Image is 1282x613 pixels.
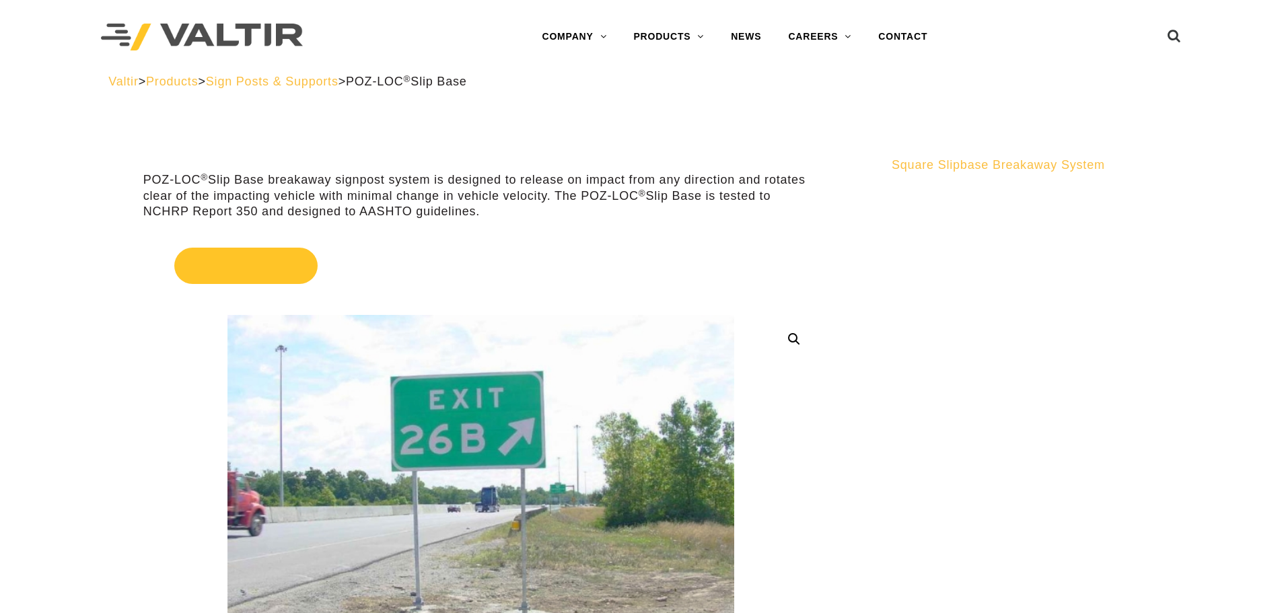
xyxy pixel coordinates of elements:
[201,172,208,182] sup: ®
[892,134,1165,144] h2: Recently Viewed Products
[620,24,717,50] a: PRODUCTS
[892,158,1105,172] span: Square Slipbase Breakaway System
[108,75,138,88] a: Valtir
[101,24,303,51] img: Valtir
[260,132,275,153] sup: ®
[865,24,941,50] a: CONTACT
[174,248,318,284] span: Get Quote
[146,75,198,88] a: Products
[346,75,467,88] span: POZ-LOC Slip Base
[143,231,818,300] a: Get Quote
[639,188,646,199] sup: ®
[775,24,865,50] a: CAREERS
[892,157,1165,173] a: Square Slipbase Breakaway System
[404,74,411,84] sup: ®
[108,74,1174,89] div: > > >
[143,134,818,162] h1: POZ-LOC Slip Base
[206,75,339,88] a: Sign Posts & Supports
[528,24,620,50] a: COMPANY
[717,24,775,50] a: NEWS
[143,172,818,219] p: POZ-LOC Slip Base breakaway signpost system is designed to release on impact from any direction a...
